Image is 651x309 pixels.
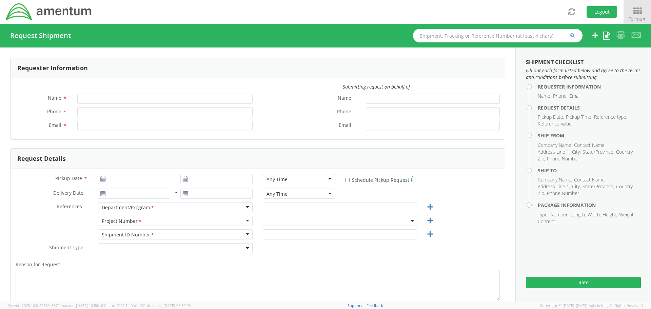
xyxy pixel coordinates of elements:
li: Number [550,211,569,218]
li: Content [538,218,555,225]
h4: Request Details [538,105,641,110]
h3: Requester Information [17,65,88,72]
h3: Request Details [17,155,66,162]
li: Phone Number [547,155,579,162]
li: Contact Name [574,176,606,183]
li: Zip [538,190,545,197]
li: City [572,183,581,190]
span: Shipment Type [49,244,83,252]
li: Name [538,93,551,99]
li: Pickup Date [538,114,564,120]
li: Pickup Time [566,114,592,120]
li: State/Province [583,183,614,190]
span: Name [48,95,61,101]
i: Submitting request on behalf of [343,83,410,90]
h4: Requester Information [538,84,641,89]
button: Rate [526,277,641,288]
li: Zip [538,155,545,162]
input: Shipment, Tracking or Reference Number (at least 4 chars) [413,29,583,42]
span: master, [DATE] 10:56:16 [62,303,103,308]
li: Width [588,211,601,218]
li: Length [570,211,586,218]
div: Department/Program [102,204,155,211]
button: Logout [587,6,617,18]
li: Email [569,93,580,99]
span: Forms [628,16,646,22]
span: Pickup Date [55,175,82,181]
li: Type [538,211,549,218]
span: master, [DATE] 09:59:06 [149,303,191,308]
li: Country [616,149,634,155]
li: Phone [553,93,568,99]
li: Phone Number [547,190,579,197]
li: Reference type [594,114,627,120]
li: Country [616,183,634,190]
span: Server: 2025.16.0-82789e55714 [8,303,103,308]
h4: Package Information [538,202,641,208]
span: Delivery Date [53,190,83,197]
span: Client: 2025.14.0-db4321d [104,303,191,308]
h3: Shipment Checklist [526,59,641,65]
li: Address Line 1 [538,149,570,155]
div: Any Time [267,191,288,197]
div: Project Number [102,218,142,225]
span: Email [49,122,61,128]
img: dyn-intl-logo-049831509241104b2a82.png [5,2,93,21]
span: Name [338,95,351,102]
h4: Ship From [538,133,641,138]
span: Fill out each form listed below and agree to the terms and conditions before submitting [526,67,641,81]
li: Address Line 1 [538,183,570,190]
li: Company Name [538,176,572,183]
h4: Request Shipment [10,32,71,39]
a: Feedback [367,303,383,308]
span: Phone [337,108,351,116]
li: State/Province [583,149,614,155]
li: Reference value [538,120,572,127]
span: Reason for Request [16,261,60,268]
div: Any Time [267,176,288,183]
span: References [57,203,82,210]
div: Shipment ID Number [102,231,155,238]
span: Phone [47,108,61,115]
label: Schedule Pickup Request [345,175,413,184]
a: Support [348,303,362,308]
li: Company Name [538,142,572,149]
li: City [572,149,581,155]
li: Weight [619,211,635,218]
span: Email [339,122,351,130]
input: Schedule Pickup Request [345,178,350,182]
li: Contact Name [574,142,606,149]
span: ▼ [642,16,646,22]
span: Copyright © [DATE]-[DATE] Agistix Inc., All Rights Reserved [540,303,643,308]
li: Height [603,211,617,218]
h4: Ship To [538,168,641,173]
